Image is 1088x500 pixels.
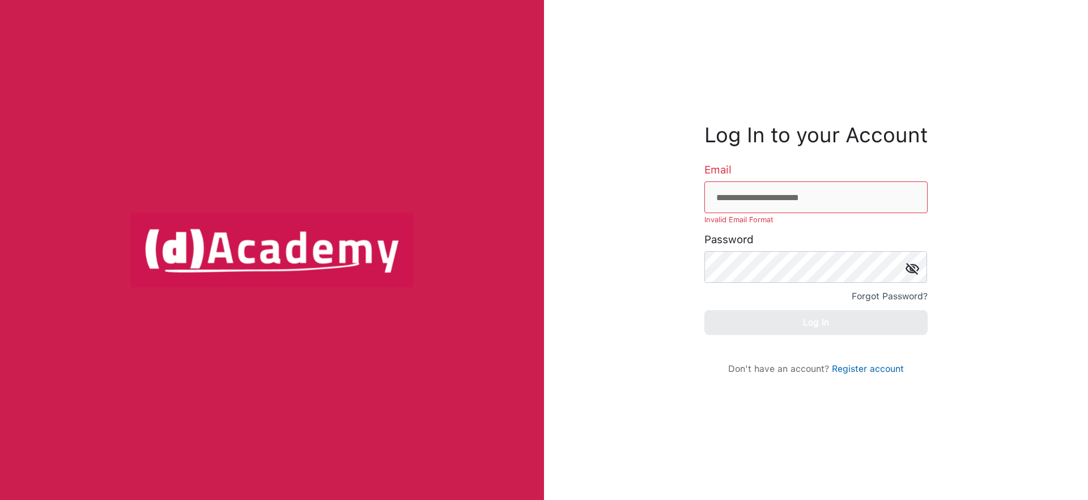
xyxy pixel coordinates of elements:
p: Invalid Email Format [704,213,928,227]
a: Register account [832,363,904,374]
label: Email [704,164,732,176]
div: Forgot Password? [852,289,928,304]
h3: Log In to your Account [704,126,928,145]
img: logo [130,213,414,287]
img: icon [906,262,919,274]
div: Don't have an account? [716,363,916,374]
button: Log In [704,310,928,335]
label: Password [704,234,754,245]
